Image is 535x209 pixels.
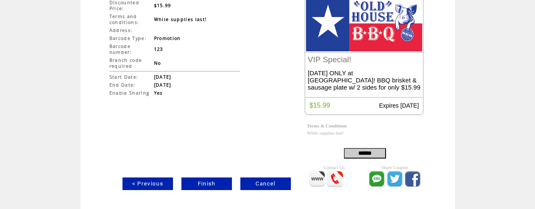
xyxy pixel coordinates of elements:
span: No [154,60,161,66]
a: Finish [181,177,232,190]
span: Branch code required [109,57,142,69]
span: Address: [109,27,133,33]
a: Cancel [240,177,291,190]
span: While supplies last! [307,130,343,135]
span: Terms and conditions: [109,13,139,25]
img: www_icon.png [309,171,325,187]
img: fb_icon.png [405,171,421,187]
img: sms_icon.png [368,171,385,187]
span: End Date: [109,82,136,88]
span: While supplies last! [154,16,207,22]
span: VIP Special! [308,55,351,64]
span: Expires [DATE] [379,102,419,109]
span: [DATE] [154,82,171,88]
span: 123 [154,46,163,52]
span: Barcode number: [109,43,132,55]
span: [DATE] [154,74,171,80]
span: $15.99 [154,3,171,8]
span: Promotion [154,35,181,41]
img: Call_icon.png [327,171,343,187]
span: Share Coupon: [381,165,409,170]
span: Barcode Type: [109,35,146,41]
span: Enable Sharing [109,90,150,96]
span: Terms & Conditions [307,123,347,128]
img: twitter_icon.png [386,171,403,187]
span: Contact Us: [324,165,346,170]
span: Start Date: [109,74,138,80]
a: < Previous [122,177,173,190]
span: [DATE] ONLY at [GEOGRAPHIC_DATA]! BBQ brisket & sausage plate w/ 2 sides for only $15.99 [308,69,421,91]
span: $15.99 [309,102,330,109]
span: Yes [154,90,163,96]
